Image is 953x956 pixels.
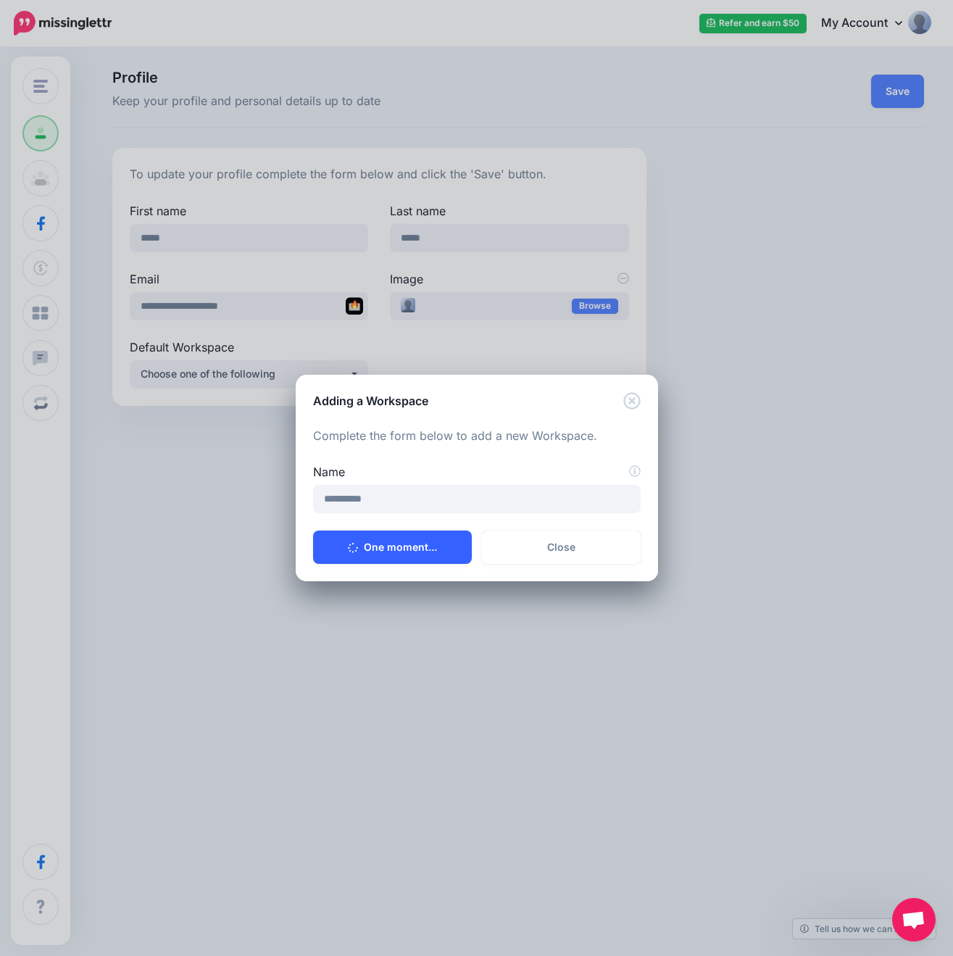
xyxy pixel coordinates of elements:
button: Close [623,392,641,410]
p: Complete the form below to add a new Workspace. [313,427,641,446]
label: Name [313,463,641,481]
h5: Adding a Workspace [313,392,428,410]
a: Close [482,531,641,564]
button: One moment... [313,531,472,564]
